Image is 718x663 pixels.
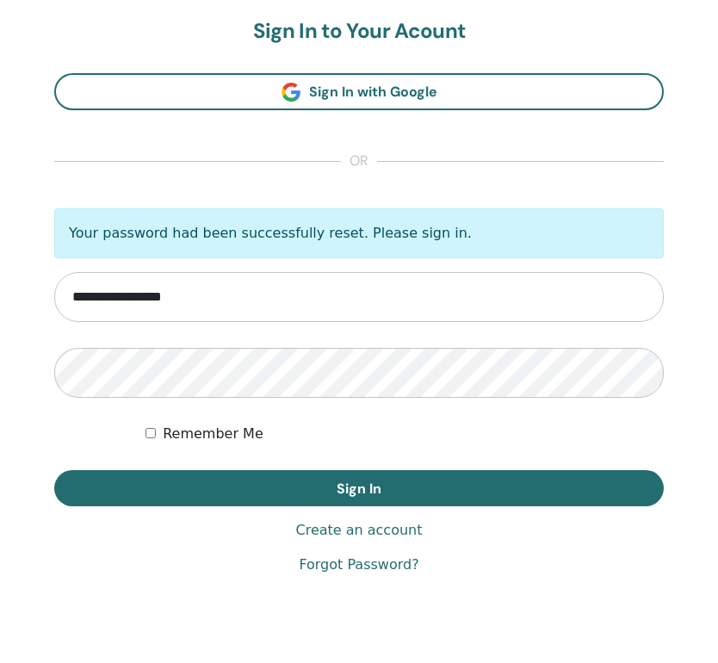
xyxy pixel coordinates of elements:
span: or [341,152,377,172]
button: Sign In [54,470,664,506]
span: Sign In with Google [309,83,437,101]
h2: Sign In to Your Acount [54,19,664,44]
div: Keep me authenticated indefinitely or until I manually logout [145,424,664,444]
label: Remember Me [163,424,263,444]
p: Your password had been successfully reset. Please sign in. [54,208,664,258]
span: Sign In [337,480,381,498]
a: Sign In with Google [54,73,664,110]
a: Forgot Password? [299,555,418,575]
a: Create an account [295,520,422,541]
